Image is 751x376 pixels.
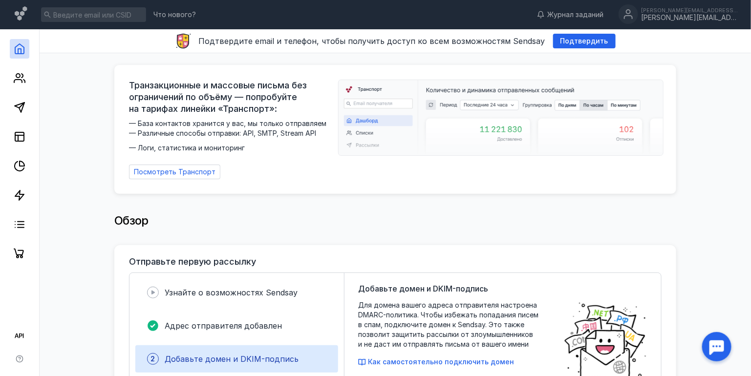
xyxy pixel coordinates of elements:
[129,119,332,153] span: — База контактов хранится у вас, мы только отправляем — Различные способы отправки: API, SMTP, St...
[358,357,514,367] button: Как самостоятельно подключить домен
[358,283,488,294] span: Добавьте домен и DKIM-подпись
[368,357,514,366] span: Как самостоятельно подключить домен
[165,288,298,297] span: Узнайте о возможностях Sendsay
[149,11,201,18] a: Что нового?
[199,36,545,46] span: Подтвердите email и телефон, чтобы получить доступ ко всем возможностям Sendsay
[641,14,739,22] div: [PERSON_NAME][EMAIL_ADDRESS][DOMAIN_NAME]
[532,10,608,20] a: Журнал заданий
[151,354,155,364] span: 2
[129,165,220,179] a: Посмотреть Транспорт
[560,37,608,45] span: Подтвердить
[547,10,603,20] span: Журнал заданий
[358,300,554,349] span: Для домена вашего адреса отправителя настроена DMARC-политика. Чтобы избежать попадания писем в с...
[553,34,616,48] button: Подтвердить
[165,321,282,331] span: Адрес отправителя добавлен
[339,80,663,155] img: dashboard-transport-banner
[641,7,739,13] div: [PERSON_NAME][EMAIL_ADDRESS][DOMAIN_NAME]
[134,168,215,176] span: Посмотреть Транспорт
[114,213,149,228] span: Обзор
[41,7,146,22] input: Введите email или CSID
[153,11,196,18] span: Что нового?
[129,257,256,267] h3: Отправьте первую рассылку
[129,80,332,115] span: Транзакционные и массовые письма без ограничений по объёму — попробуйте на тарифах линейки «Транс...
[165,354,299,364] span: Добавьте домен и DKIM-подпись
